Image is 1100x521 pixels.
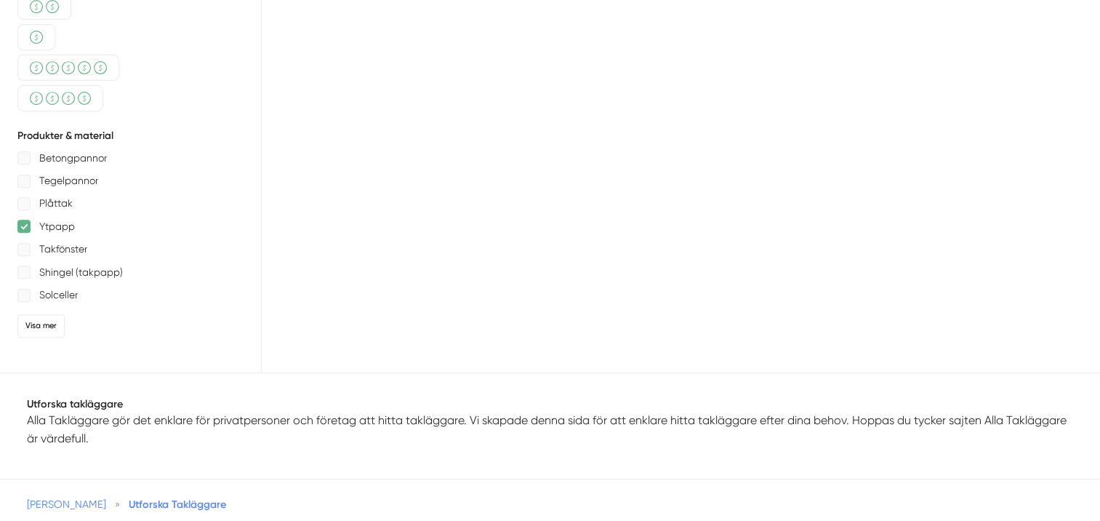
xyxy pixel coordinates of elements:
[17,85,103,111] div: Över medel
[17,129,244,143] h5: Produkter & material
[39,172,98,190] p: Tegelpannor
[27,497,1074,512] nav: Breadcrumb
[39,194,73,212] p: Plåttak
[129,498,226,511] a: Utforska Takläggare
[27,411,1074,448] p: Alla Takläggare gör det enklare för privatpersoner och företag att hitta takläggare. Vi skapade d...
[17,55,119,81] div: Dyrare
[39,218,75,236] p: Ytpapp
[39,240,87,258] p: Takfönster
[27,498,106,510] a: [PERSON_NAME]
[39,286,78,304] p: Solceller
[17,24,55,50] div: Billigt
[17,314,65,337] div: Visa mer
[115,497,120,512] span: »
[39,263,123,282] p: Shingel (takpapp)
[27,397,1074,411] h1: Utforska takläggare
[39,149,107,167] p: Betongpannor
